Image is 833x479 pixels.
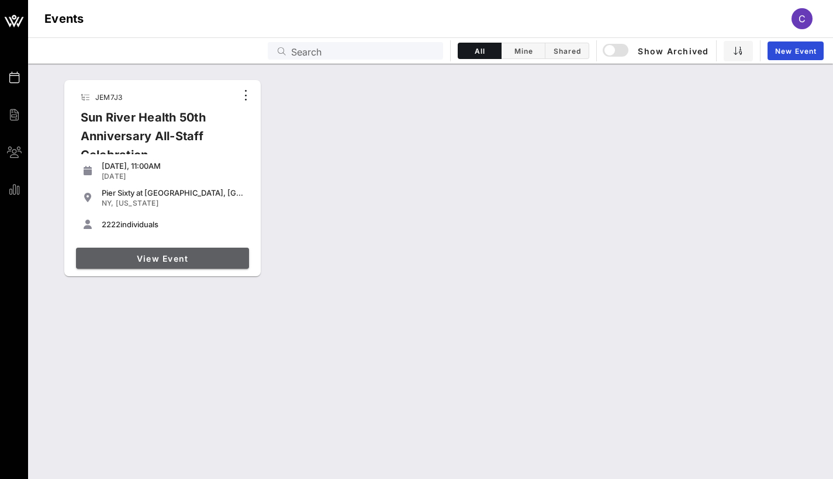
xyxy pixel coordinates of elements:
button: Shared [545,43,589,59]
a: New Event [768,41,824,60]
div: Pier Sixty at [GEOGRAPHIC_DATA], [GEOGRAPHIC_DATA] in [GEOGRAPHIC_DATA] [102,188,244,197]
button: Show Archived [604,40,709,61]
span: Shared [552,47,582,55]
span: 2222 [102,220,120,229]
button: All [458,43,502,59]
div: C [791,8,813,29]
span: C [799,13,806,25]
span: View Event [81,254,244,263]
button: Mine [502,43,545,59]
span: NY, [102,199,114,207]
span: Mine [509,47,538,55]
span: JEM7J3 [95,93,123,102]
div: Sun River Health 50th Anniversary All-Staff Celebration [71,108,236,173]
span: New Event [775,47,817,55]
h1: Events [44,9,84,28]
a: View Event [76,248,249,269]
div: [DATE], 11:00AM [102,161,244,171]
span: [US_STATE] [116,199,158,207]
div: individuals [102,220,244,229]
span: All [465,47,494,55]
div: [DATE] [102,172,244,181]
span: Show Archived [604,44,709,58]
